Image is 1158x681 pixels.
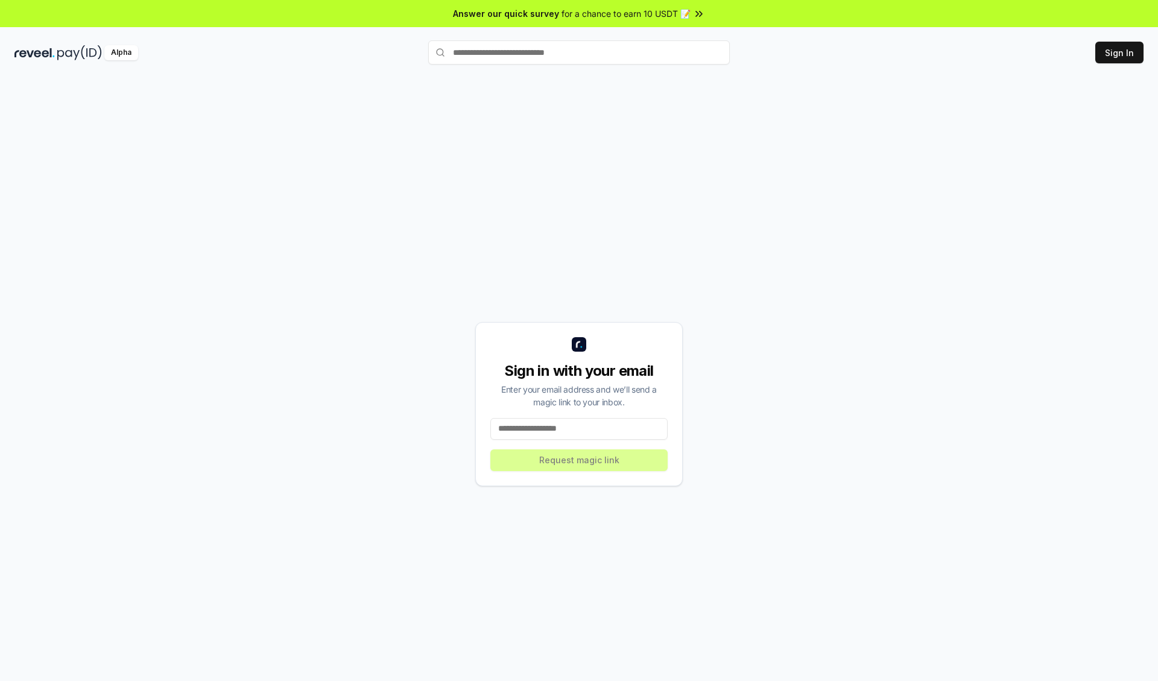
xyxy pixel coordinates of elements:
img: pay_id [57,45,102,60]
button: Sign In [1095,42,1144,63]
div: Sign in with your email [490,361,668,381]
span: Answer our quick survey [453,7,559,20]
span: for a chance to earn 10 USDT 📝 [562,7,691,20]
div: Enter your email address and we’ll send a magic link to your inbox. [490,383,668,408]
div: Alpha [104,45,138,60]
img: reveel_dark [14,45,55,60]
img: logo_small [572,337,586,352]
